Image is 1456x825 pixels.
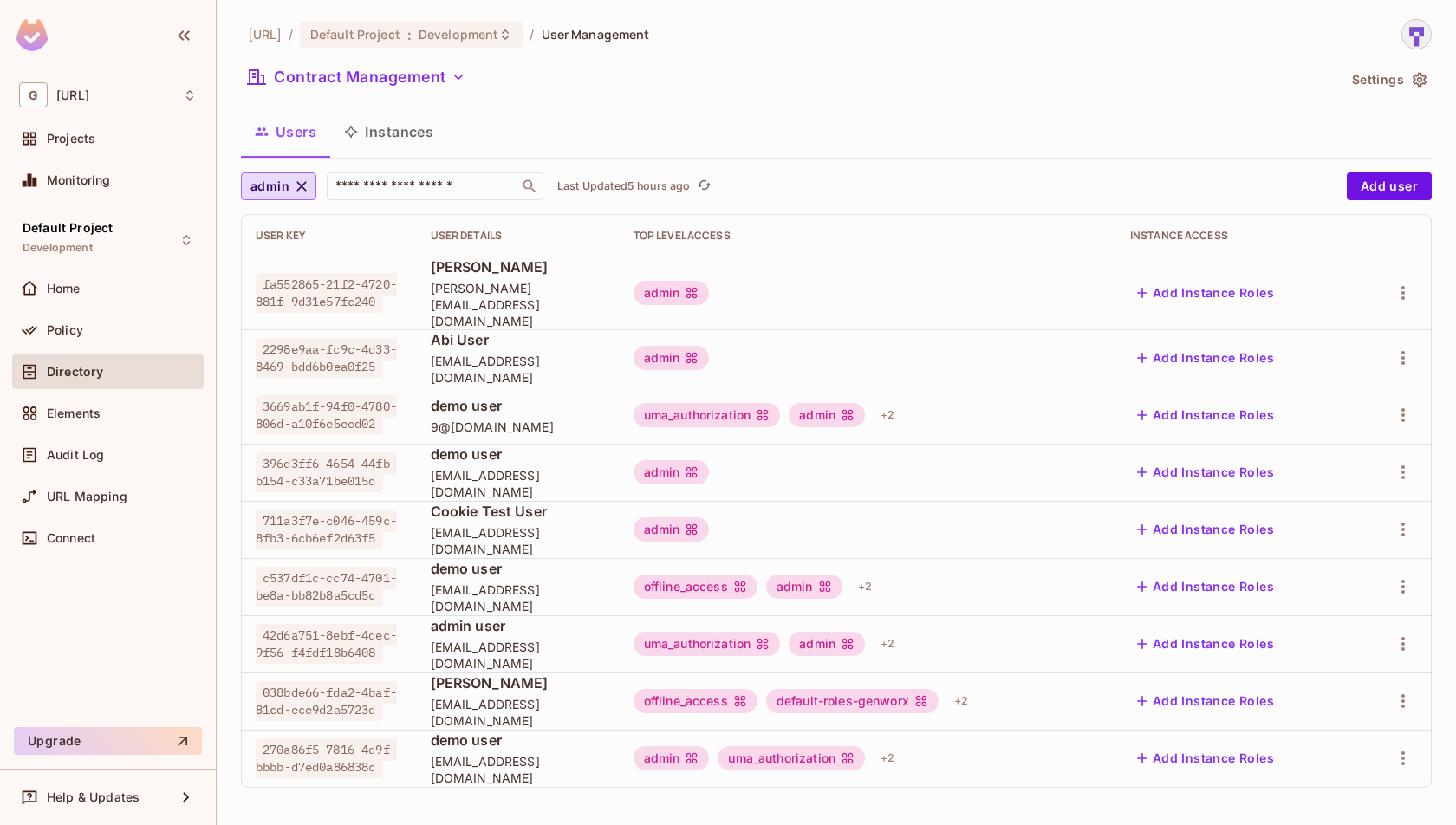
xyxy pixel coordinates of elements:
[256,738,397,778] span: 270a86f5-7816-4d9f-bbbb-d7ed0a86838c
[1347,172,1432,200] button: Add user
[47,531,95,545] span: Connect
[250,176,289,198] span: admin
[874,401,901,429] div: + 2
[1130,516,1281,543] button: Add Instance Roles
[431,673,606,692] span: [PERSON_NAME]
[256,624,397,664] span: 42d6a751-8ebf-4dec-9f56-f4fdf18b6408
[419,26,498,42] span: Development
[1130,279,1281,307] button: Add Instance Roles
[542,26,650,42] span: User Management
[431,731,606,750] span: demo user
[47,173,111,187] span: Monitoring
[431,257,606,276] span: [PERSON_NAME]
[431,229,606,243] div: User Details
[431,467,606,500] span: [EMAIL_ADDRESS][DOMAIN_NAME]
[1130,458,1281,486] button: Add Instance Roles
[431,639,606,672] span: [EMAIL_ADDRESS][DOMAIN_NAME]
[789,403,865,427] div: admin
[330,110,447,153] button: Instances
[557,179,690,193] p: Last Updated 5 hours ago
[634,229,1102,243] div: Top Level Access
[19,82,48,107] span: G
[47,490,127,503] span: URL Mapping
[1130,344,1281,372] button: Add Instance Roles
[256,229,403,243] div: User Key
[256,338,397,378] span: 2298e9aa-fc9c-4d33-8469-bdd6b0ea0f25
[256,510,397,549] span: 711a3f7e-c046-459c-8fb3-6cb6ef2d63f5
[697,178,712,195] span: refresh
[634,575,757,599] div: offline_access
[47,132,95,146] span: Projects
[634,281,710,305] div: admin
[16,19,48,51] img: SReyMgAAAABJRU5ErkJggg==
[1130,401,1281,429] button: Add Instance Roles
[1130,229,1342,243] div: Instance Access
[241,63,472,91] button: Contract Management
[874,744,901,772] div: + 2
[530,26,534,42] li: /
[431,445,606,464] span: demo user
[56,88,89,102] span: Workspace: genworx.ai
[431,559,606,578] span: demo user
[47,790,140,804] span: Help & Updates
[634,346,710,370] div: admin
[431,753,606,786] span: [EMAIL_ADDRESS][DOMAIN_NAME]
[634,460,710,484] div: admin
[241,110,330,153] button: Users
[1130,744,1281,772] button: Add Instance Roles
[431,330,606,349] span: Abi User
[23,241,93,255] span: Development
[47,448,104,462] span: Audit Log
[766,575,842,599] div: admin
[766,689,939,713] div: default-roles-genworx
[256,273,397,313] span: fa552865-21f2-4720-881f-9d31e57fc240
[431,696,606,729] span: [EMAIL_ADDRESS][DOMAIN_NAME]
[47,406,101,420] span: Elements
[256,567,397,607] span: c537df1c-cc74-4701-be8a-bb82b8a5cd5c
[310,26,400,42] span: Default Project
[256,681,397,721] span: 038bde66-fda2-4baf-81cd-ece9d2a5723d
[1130,687,1281,715] button: Add Instance Roles
[256,395,397,435] span: 3669ab1f-94f0-4780-806d-a10f6e5eed02
[690,176,714,197] span: Click to refresh data
[47,323,83,337] span: Policy
[14,727,202,755] button: Upgrade
[1345,66,1432,94] button: Settings
[23,221,113,235] span: Default Project
[718,746,865,770] div: uma_authorization
[431,396,606,415] span: demo user
[874,630,901,658] div: + 2
[431,280,606,329] span: [PERSON_NAME][EMAIL_ADDRESS][DOMAIN_NAME]
[851,573,879,601] div: + 2
[431,524,606,557] span: [EMAIL_ADDRESS][DOMAIN_NAME]
[256,452,397,492] span: 396d3ff6-4654-44fb-b154-c33a71be015d
[634,746,710,770] div: admin
[947,687,975,715] div: + 2
[634,632,781,656] div: uma_authorization
[248,26,282,42] span: the active workspace
[1402,20,1431,49] img: sharmila@genworx.ai
[431,419,606,435] span: 9@[DOMAIN_NAME]
[634,689,757,713] div: offline_access
[634,517,710,542] div: admin
[1130,573,1281,601] button: Add Instance Roles
[47,365,103,379] span: Directory
[431,581,606,614] span: [EMAIL_ADDRESS][DOMAIN_NAME]
[406,28,413,42] span: :
[789,632,865,656] div: admin
[431,353,606,386] span: [EMAIL_ADDRESS][DOMAIN_NAME]
[431,616,606,635] span: admin user
[1130,630,1281,658] button: Add Instance Roles
[431,502,606,521] span: Cookie Test User
[634,403,781,427] div: uma_authorization
[47,282,81,296] span: Home
[693,176,714,197] button: refresh
[241,172,316,200] button: admin
[289,26,293,42] li: /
